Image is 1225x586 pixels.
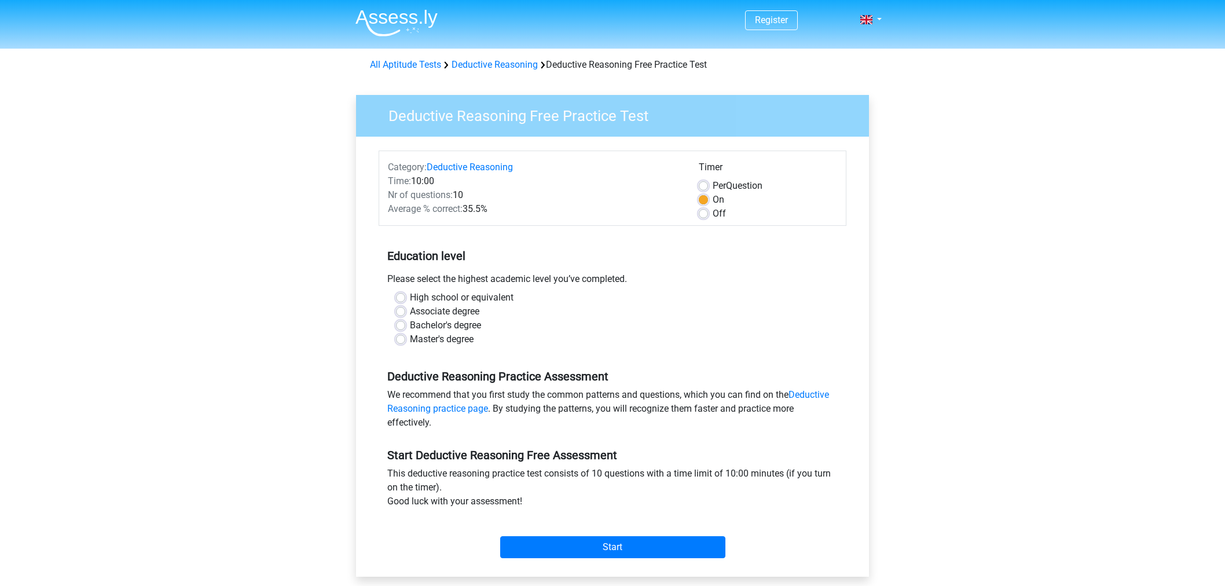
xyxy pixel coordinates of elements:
[388,175,411,186] span: Time:
[410,291,514,305] label: High school or equivalent
[713,180,726,191] span: Per
[387,369,838,383] h5: Deductive Reasoning Practice Assessment
[388,162,427,173] span: Category:
[388,189,453,200] span: Nr of questions:
[379,388,846,434] div: We recommend that you first study the common patterns and questions, which you can find on the . ...
[427,162,513,173] a: Deductive Reasoning
[379,272,846,291] div: Please select the highest academic level you’ve completed.
[355,9,438,36] img: Assessly
[379,202,690,216] div: 35.5%
[500,536,725,558] input: Start
[379,188,690,202] div: 10
[387,448,838,462] h5: Start Deductive Reasoning Free Assessment
[410,305,479,318] label: Associate degree
[387,244,838,268] h5: Education level
[379,467,846,513] div: This deductive reasoning practice test consists of 10 questions with a time limit of 10:00 minute...
[365,58,860,72] div: Deductive Reasoning Free Practice Test
[452,59,538,70] a: Deductive Reasoning
[755,14,788,25] a: Register
[713,179,762,193] label: Question
[699,160,837,179] div: Timer
[713,193,724,207] label: On
[375,102,860,125] h3: Deductive Reasoning Free Practice Test
[713,207,726,221] label: Off
[410,318,481,332] label: Bachelor's degree
[379,174,690,188] div: 10:00
[410,332,474,346] label: Master's degree
[370,59,441,70] a: All Aptitude Tests
[388,203,463,214] span: Average % correct:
